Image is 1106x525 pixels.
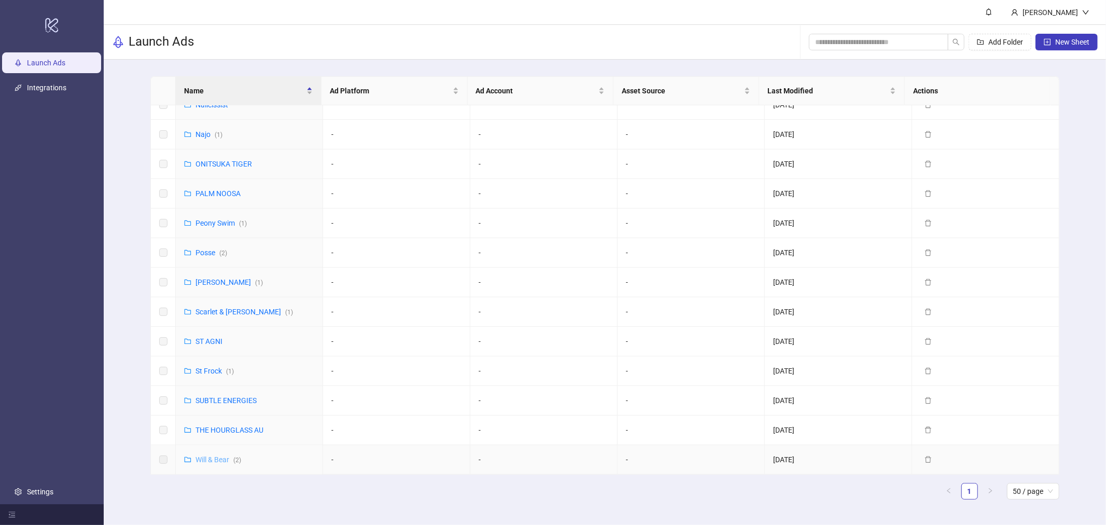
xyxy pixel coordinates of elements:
[323,120,470,149] td: -
[470,209,618,238] td: -
[765,90,912,120] td: [DATE]
[195,278,263,286] a: [PERSON_NAME](1)
[765,268,912,297] td: [DATE]
[618,120,765,149] td: -
[988,38,1023,46] span: Add Folder
[925,397,932,404] span: delete
[226,368,234,375] span: ( 1 )
[961,483,978,500] li: 1
[765,297,912,327] td: [DATE]
[27,488,53,496] a: Settings
[195,367,234,375] a: St Frock(1)
[765,416,912,445] td: [DATE]
[129,34,194,50] h3: Launch Ads
[195,308,293,316] a: Scarlet & [PERSON_NAME](1)
[470,297,618,327] td: -
[1035,34,1098,50] button: New Sheet
[941,483,957,500] li: Previous Page
[622,85,742,96] span: Asset Source
[765,120,912,149] td: [DATE]
[985,8,992,16] span: bell
[925,456,932,463] span: delete
[219,250,227,257] span: ( 2 )
[321,77,467,105] th: Ad Platform
[323,416,470,445] td: -
[470,356,618,386] td: -
[977,38,984,46] span: folder-add
[27,59,65,67] a: Launch Ads
[184,426,191,434] span: folder
[969,34,1031,50] button: Add Folder
[905,77,1051,105] th: Actions
[323,445,470,475] td: -
[925,219,932,227] span: delete
[765,445,912,475] td: [DATE]
[184,85,304,96] span: Name
[1011,9,1018,16] span: user
[215,131,222,139] span: ( 1 )
[239,220,247,227] span: ( 1 )
[618,386,765,416] td: -
[925,190,932,197] span: delete
[195,219,247,227] a: Peony Swim(1)
[323,327,470,356] td: -
[470,238,618,268] td: -
[767,85,888,96] span: Last Modified
[184,279,191,286] span: folder
[8,511,16,518] span: menu-fold
[765,179,912,209] td: [DATE]
[618,149,765,179] td: -
[112,36,124,48] span: rocket
[982,483,999,500] button: right
[184,249,191,256] span: folder
[184,338,191,345] span: folder
[618,416,765,445] td: -
[470,120,618,149] td: -
[925,279,932,286] span: delete
[195,455,241,464] a: Will & Bear(2)
[946,488,952,494] span: left
[184,160,191,168] span: folder
[195,396,257,405] a: SUBTLE ENERGIES
[470,327,618,356] td: -
[323,386,470,416] td: -
[987,488,993,494] span: right
[613,77,759,105] th: Asset Source
[195,248,227,257] a: Posse(2)
[195,426,263,434] a: THE HOURGLASS AU
[323,356,470,386] td: -
[925,131,932,138] span: delete
[184,308,191,315] span: folder
[195,160,252,168] a: ONITSUKA TIGER
[1013,483,1053,499] span: 50 / page
[468,77,613,105] th: Ad Account
[476,85,596,96] span: Ad Account
[765,386,912,416] td: [DATE]
[618,179,765,209] td: -
[470,386,618,416] td: -
[323,149,470,179] td: -
[765,356,912,386] td: [DATE]
[618,90,765,120] td: -
[470,416,618,445] td: -
[618,445,765,475] td: -
[765,238,912,268] td: [DATE]
[323,209,470,238] td: -
[323,238,470,268] td: -
[470,179,618,209] td: -
[233,457,241,464] span: ( 2 )
[323,297,470,327] td: -
[925,367,932,375] span: delete
[1055,38,1089,46] span: New Sheet
[195,189,241,198] a: PALM NOOSA
[765,209,912,238] td: [DATE]
[330,85,450,96] span: Ad Platform
[618,356,765,386] td: -
[941,483,957,500] button: left
[925,308,932,315] span: delete
[184,367,191,375] span: folder
[195,130,222,139] a: Najo(1)
[285,309,293,316] span: ( 1 )
[184,219,191,227] span: folder
[176,77,321,105] th: Name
